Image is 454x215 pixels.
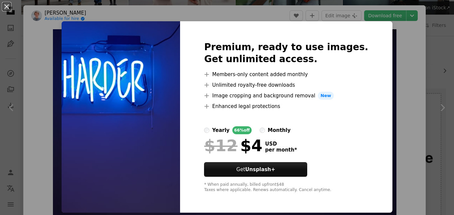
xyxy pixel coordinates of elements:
span: per month * [265,147,297,153]
div: monthly [268,126,291,134]
li: Members-only content added monthly [204,70,368,78]
li: Unlimited royalty-free downloads [204,81,368,89]
span: New [318,92,334,100]
div: $4 [204,137,262,154]
strong: Unsplash+ [245,166,275,172]
input: monthly [260,128,265,133]
h2: Premium, ready to use images. Get unlimited access. [204,41,368,65]
span: USD [265,141,297,147]
button: GetUnsplash+ [204,162,307,177]
div: 66% off [232,126,252,134]
img: photo-1468971050039-be99497410af [62,21,180,213]
li: Image cropping and background removal [204,92,368,100]
span: $12 [204,137,237,154]
div: * When paid annually, billed upfront $48 Taxes where applicable. Renews automatically. Cancel any... [204,182,368,193]
div: yearly [212,126,229,134]
li: Enhanced legal protections [204,102,368,110]
input: yearly66%off [204,128,209,133]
